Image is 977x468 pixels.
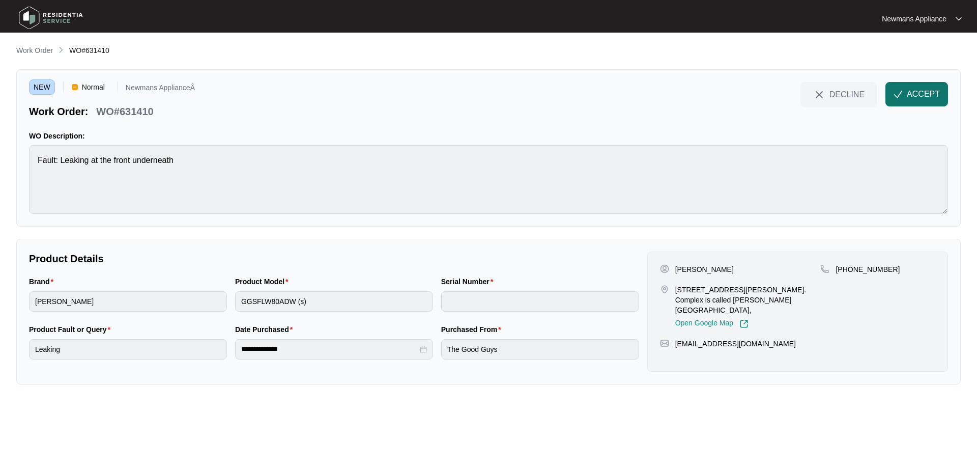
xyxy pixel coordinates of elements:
p: Work Order: [29,104,88,119]
p: Product Details [29,252,639,266]
span: NEW [29,79,55,95]
label: Purchased From [441,324,505,335]
input: Brand [29,291,227,312]
label: Product Model [235,277,293,287]
img: dropdown arrow [956,16,962,21]
span: Normal [78,79,109,95]
a: Open Google Map [675,319,749,328]
p: Newmans ApplianceÂ [126,84,195,95]
p: [STREET_ADDRESS][PERSON_NAME]. Complex is called [PERSON_NAME][GEOGRAPHIC_DATA], [675,285,821,315]
input: Product Fault or Query [29,339,227,360]
label: Date Purchased [235,324,297,335]
a: Work Order [14,45,55,57]
label: Product Fault or Query [29,324,114,335]
img: Vercel Logo [72,84,78,90]
input: Serial Number [441,291,639,312]
p: Work Order [16,45,53,56]
textarea: Fault: Leaking at the front underneath [29,145,948,214]
p: Newmans Appliance [882,14,946,24]
img: Link-External [739,319,749,328]
label: Serial Number [441,277,497,287]
img: check-Icon [894,90,903,99]
label: Brand [29,277,58,287]
img: map-pin [660,285,669,294]
input: Date Purchased [241,344,418,354]
p: [PERSON_NAME] [675,264,734,274]
p: [EMAIL_ADDRESS][DOMAIN_NAME] [675,339,796,349]
span: ACCEPT [907,88,940,100]
img: map-pin [660,339,669,348]
span: WO#631410 [69,46,109,54]
span: DECLINE [829,89,865,100]
img: map-pin [820,264,829,273]
img: close-Icon [813,89,825,101]
button: close-IconDECLINE [800,82,877,106]
p: WO Description: [29,131,948,141]
img: user-pin [660,264,669,273]
img: chevron-right [57,46,65,54]
button: check-IconACCEPT [885,82,948,106]
p: [PHONE_NUMBER] [836,264,900,274]
p: WO#631410 [96,104,153,119]
img: residentia service logo [15,3,87,33]
input: Purchased From [441,339,639,360]
input: Product Model [235,291,433,312]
